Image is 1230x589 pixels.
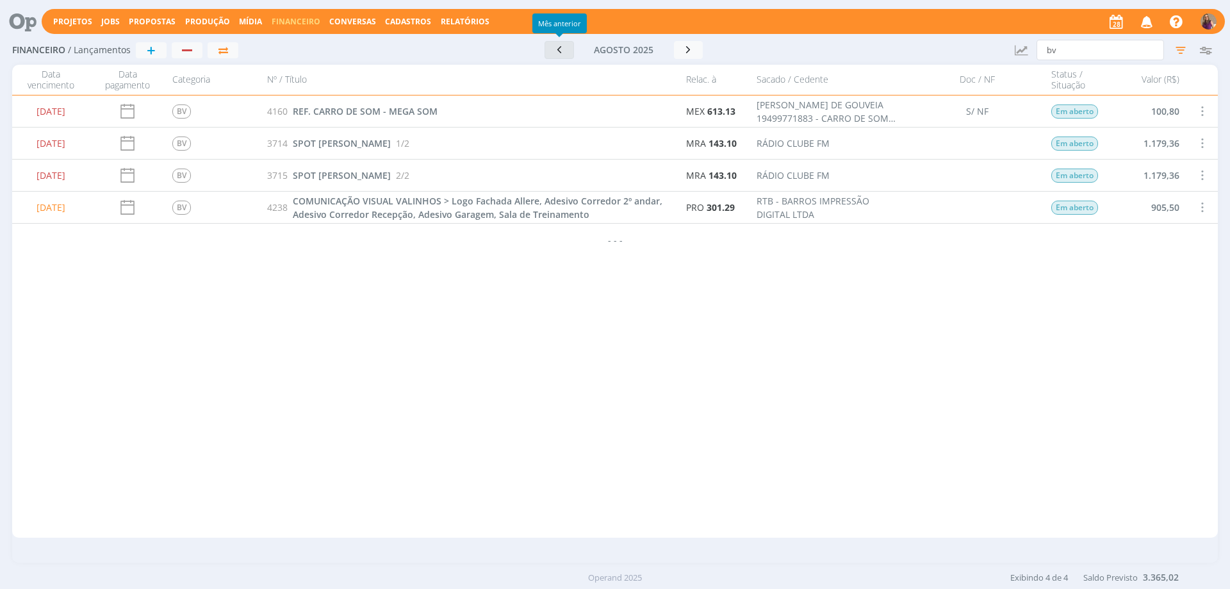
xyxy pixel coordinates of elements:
button: Produção [181,17,234,27]
button: agosto 2025 [574,41,674,59]
div: Sacado / Cedente [750,69,910,91]
div: Doc / NF [910,69,1045,91]
button: Projetos [49,17,96,27]
div: 1.179,36 [1109,160,1186,191]
button: Propostas [125,17,179,27]
div: Data pagamento [89,69,166,91]
span: SPOT [PERSON_NAME] [293,169,391,181]
a: SPOT [PERSON_NAME] [293,169,391,182]
a: MEX613.13 [686,104,735,118]
span: BV [172,104,191,119]
div: [PERSON_NAME] DE GOUVEIA 19499771883 - CARRO DE SOM RIBEIRÃO [757,98,904,125]
button: Jobs [97,17,124,27]
span: Nº / Título [267,74,307,85]
b: 143.10 [709,169,737,181]
span: Em aberto [1051,169,1098,183]
a: PRO301.29 [686,201,735,214]
div: Mês anterior [532,13,587,33]
div: [DATE] [12,192,89,223]
span: 2/2 [396,169,409,182]
b: 3.365,02 [1143,571,1179,583]
span: 4238 [267,201,288,214]
a: MRA143.10 [686,169,737,182]
span: agosto 2025 [594,44,653,56]
a: Projetos [53,16,92,27]
a: Mídia [239,16,262,27]
span: Saldo Previsto [1083,572,1138,583]
span: 1/2 [396,137,409,150]
b: 613.13 [707,105,735,117]
button: Mídia [235,17,266,27]
span: COMUNICAÇÃO VISUAL VALINHOS > Logo Fachada Allere, Adesivo Corredor 2º andar, Adesivo Corredor Re... [293,195,662,220]
b: 301.29 [707,201,735,213]
span: Em aberto [1051,201,1098,215]
a: Conversas [329,16,376,27]
span: Em aberto [1051,137,1098,151]
span: BV [172,201,191,215]
a: COMUNICAÇÃO VISUAL VALINHOS > Logo Fachada Allere, Adesivo Corredor 2º andar, Adesivo Corredor Re... [293,194,680,221]
div: Valor (R$) [1109,69,1186,91]
span: 4160 [267,104,288,118]
span: Exibindo 4 de 4 [1010,572,1068,583]
div: RÁDIO CLUBE FM [757,169,830,182]
div: [DATE] [12,95,89,127]
div: Data vencimento [12,69,89,91]
a: Relatórios [441,16,489,27]
a: REF. CARRO DE SOM - MEGA SOM [293,104,438,118]
span: BV [172,137,191,151]
a: MRA143.10 [686,137,737,150]
div: [DATE] [12,128,89,159]
button: + [136,42,167,58]
span: Financeiro [272,16,320,27]
div: Categoria [166,69,262,91]
button: Cadastros [381,17,435,27]
div: Status / Situação [1045,69,1109,91]
span: Cadastros [385,16,431,27]
span: + [147,42,156,58]
span: Em aberto [1051,104,1098,119]
a: Propostas [129,16,176,27]
a: SPOT [PERSON_NAME] [293,137,391,150]
div: 905,50 [1109,192,1186,223]
span: BV [172,169,191,183]
button: Financeiro [268,17,324,27]
span: Financeiro [12,45,65,56]
div: 100,80 [1109,95,1186,127]
div: S/ NF [910,95,1045,127]
span: / Lançamentos [68,45,131,56]
button: Conversas [325,17,380,27]
div: [DATE] [12,160,89,191]
b: 143.10 [709,137,737,149]
a: Jobs [101,16,120,27]
div: RTB - BARROS IMPRESSÃO DIGITAL LTDA [757,194,904,221]
button: Relatórios [437,17,493,27]
input: Busca [1037,40,1164,60]
span: 3715 [267,169,288,182]
div: Relac. à [680,69,750,91]
div: - - - [12,224,1218,256]
div: 1.179,36 [1109,128,1186,159]
span: SPOT [PERSON_NAME] [293,137,391,149]
img: A [1201,13,1217,29]
button: A [1200,10,1217,33]
span: REF. CARRO DE SOM - MEGA SOM [293,105,438,117]
div: RÁDIO CLUBE FM [757,137,830,150]
a: Produção [185,16,230,27]
span: 3714 [267,137,288,150]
